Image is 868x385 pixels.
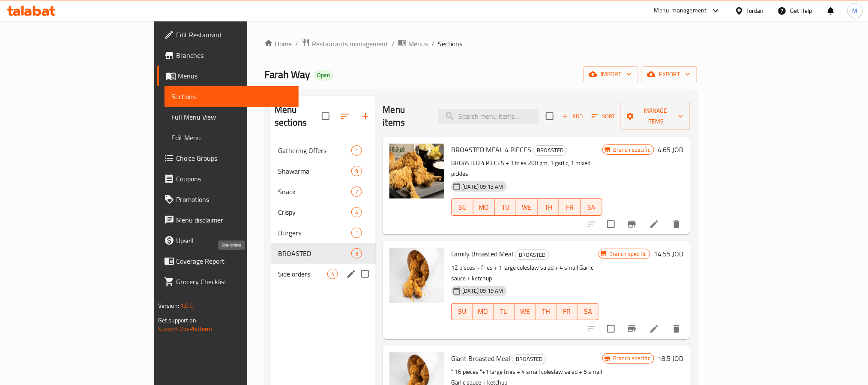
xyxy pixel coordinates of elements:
[271,243,376,264] div: BROASTED3
[451,247,513,260] span: Family Broasted Meal
[328,270,338,278] span: 4
[498,201,513,214] span: TU
[451,158,602,179] p: BROASTED 4 PIECES + 1 fries 200 gm, 1 garlic, 1 mixed pickles
[176,194,292,205] span: Promotions
[176,235,292,246] span: Upsell
[622,214,642,235] button: Branch-specific-item
[176,153,292,163] span: Choice Groups
[628,105,683,127] span: Manage items
[581,199,602,216] button: SA
[278,145,351,156] div: Gathering Offers
[264,38,697,49] nav: breadcrumb
[602,215,620,233] span: Select to update
[592,111,615,121] span: Sort
[157,45,299,66] a: Branches
[351,228,362,238] div: items
[157,230,299,251] a: Upsell
[157,24,299,45] a: Edit Restaurant
[610,354,654,362] span: Branch specific
[621,103,690,129] button: Manage items
[158,323,213,334] a: Support.OpsPlatform
[578,303,599,320] button: SA
[351,207,362,217] div: items
[649,219,659,229] a: Edit menu item
[431,39,434,49] li: /
[317,107,335,125] span: Select all sections
[271,137,376,288] nav: Menu sections
[853,6,858,15] span: M
[451,199,473,216] button: SU
[512,354,546,364] div: BROASTED
[271,202,376,223] div: Crispy4
[539,305,553,318] span: TH
[171,132,292,143] span: Edit Menu
[455,305,469,318] span: SU
[314,70,333,81] div: Open
[278,269,327,279] span: Side orders
[538,199,559,216] button: TH
[533,145,567,156] div: BROASTED
[649,69,690,80] span: export
[278,207,351,217] span: Crispy
[451,352,510,365] span: Giant Broasted Meal
[477,201,491,214] span: MO
[327,269,338,279] div: items
[271,161,376,181] div: Shawarma9
[352,208,362,217] span: 4
[271,223,376,243] div: Burgers1
[541,201,556,214] span: TH
[536,303,557,320] button: TH
[352,250,362,258] span: 3
[392,39,395,49] li: /
[389,248,444,303] img: Family Broasted Meal
[559,110,586,123] span: Add item
[278,166,351,176] div: Shawarma
[559,110,586,123] button: Add
[649,324,659,334] a: Edit menu item
[312,39,388,49] span: Restaurants management
[351,186,362,197] div: items
[355,106,376,126] button: Add section
[515,250,549,260] span: BROASTED
[586,110,621,123] span: Sort items
[157,148,299,168] a: Choice Groups
[602,320,620,338] span: Select to update
[278,248,351,259] span: BROASTED
[352,229,362,237] span: 1
[352,188,362,196] span: 7
[584,201,599,214] span: SA
[666,214,687,235] button: delete
[622,319,642,339] button: Branch-specific-item
[165,86,299,107] a: Sections
[352,147,362,155] span: 1
[345,268,358,280] button: edit
[459,287,506,295] span: [DATE] 09:19 AM
[278,186,351,197] span: Snack
[451,143,531,156] span: BROASTED MEAL 4 PIECES
[451,262,598,284] p: 12 pieces + fries + 1 large coleslaw salad + 4 small Garlic sauce + ketchup
[515,303,536,320] button: WE
[398,38,428,49] a: Menus
[581,305,595,318] span: SA
[495,199,516,216] button: TU
[559,199,581,216] button: FR
[520,201,534,214] span: WE
[438,109,539,124] input: search
[557,303,578,320] button: FR
[176,50,292,60] span: Branches
[584,66,638,82] button: import
[335,106,355,126] span: Sort sections
[351,248,362,259] div: items
[561,111,584,121] span: Add
[654,6,707,16] div: Menu-management
[157,210,299,230] a: Menu disclaimer
[271,264,376,284] div: Side orders4edit
[165,127,299,148] a: Edit Menu
[563,201,577,214] span: FR
[642,66,697,82] button: export
[747,6,764,15] div: Jordan
[176,277,292,287] span: Grocery Checklist
[389,144,444,199] img: BROASTED MEAL 4 PIECES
